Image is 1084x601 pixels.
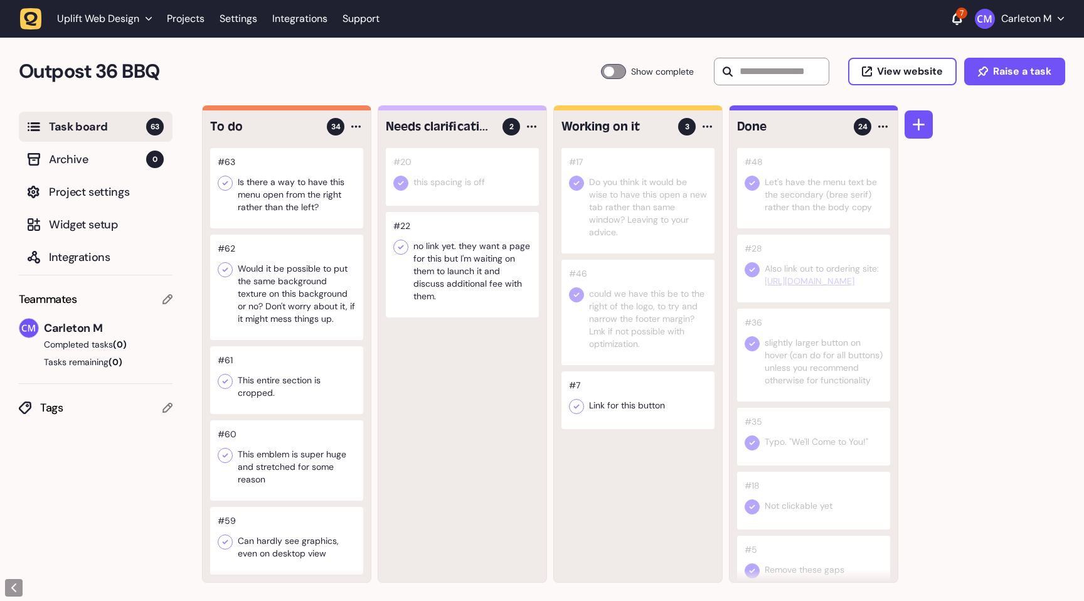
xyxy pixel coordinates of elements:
[49,118,146,136] span: Task board
[877,66,943,77] span: View website
[19,56,601,87] h2: Outpost 36 BBQ
[113,339,127,350] span: (0)
[858,121,868,132] span: 24
[1001,13,1051,25] p: Carleton M
[49,216,164,233] span: Widget setup
[220,8,257,30] a: Settings
[386,118,494,136] h4: Needs clarification
[20,8,159,30] button: Uplift Web Design
[19,356,173,368] button: Tasks remaining(0)
[964,58,1065,85] button: Raise a task
[343,13,380,25] a: Support
[167,8,205,30] a: Projects
[146,151,164,168] span: 0
[19,112,173,142] button: Task board63
[57,13,139,25] span: Uplift Web Design
[975,9,995,29] img: Carleton M
[19,242,173,272] button: Integrations
[509,121,514,132] span: 2
[19,177,173,207] button: Project settings
[737,118,845,136] h4: Done
[631,64,694,79] span: Show complete
[1025,542,1078,595] iframe: LiveChat chat widget
[848,58,957,85] button: View website
[40,399,162,417] span: Tags
[146,118,164,136] span: 63
[685,121,689,132] span: 3
[49,248,164,266] span: Integrations
[19,144,173,174] button: Archive0
[210,118,318,136] h4: To do
[19,319,38,338] img: Carleton M
[993,66,1051,77] span: Raise a task
[109,356,122,368] span: (0)
[975,9,1064,29] button: Carleton M
[561,118,669,136] h4: Working on it
[19,338,162,351] button: Completed tasks(0)
[331,121,341,132] span: 34
[272,8,327,30] a: Integrations
[49,183,164,201] span: Project settings
[44,319,173,337] span: Carleton M
[956,8,967,19] div: 7
[49,151,146,168] span: Archive
[19,290,77,308] span: Teammates
[19,210,173,240] button: Widget setup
